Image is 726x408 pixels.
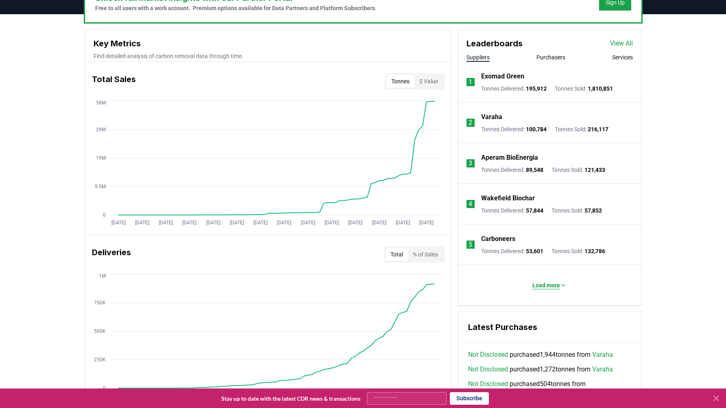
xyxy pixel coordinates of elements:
[481,193,535,203] a: Wakefield Biochar
[253,220,268,226] tspan: [DATE]
[468,379,508,389] a: Not Disclosed
[592,350,613,360] a: Varaha
[96,100,106,106] tspan: 38M
[94,52,443,60] p: Find detailed analysis of carbon removal data through time.
[481,153,538,163] a: Aperam BioEnergia
[103,385,106,391] tspan: 0
[103,212,106,218] tspan: 0
[481,166,543,174] p: Tonnes Delivered :
[229,220,244,226] tspan: [DATE]
[468,365,508,374] a: Not Disclosed
[468,379,631,399] span: purchased 504 tonnes from
[468,350,508,360] a: Not Disclosed
[348,220,362,226] tspan: [DATE]
[584,167,605,173] span: 121,433
[526,85,547,92] span: 195,912
[96,127,106,132] tspan: 29M
[552,206,602,215] p: Tonnes Sold :
[395,220,410,226] tspan: [DATE]
[386,248,408,261] button: Total
[159,220,173,226] tspan: [DATE]
[468,321,631,333] h3: Latest Purchases
[552,166,605,174] p: Tonnes Sold :
[588,126,608,132] span: 216,117
[301,220,315,226] tspan: [DATE]
[467,53,490,61] button: Suppliers
[386,75,414,88] button: Tonnes
[111,220,125,226] tspan: [DATE]
[92,73,136,89] h3: Total Sales
[324,220,338,226] tspan: [DATE]
[99,273,106,279] tspan: 1M
[468,365,613,374] span: purchased 1,272 tonnes from
[481,125,547,133] p: Tonnes Delivered :
[277,220,291,226] tspan: [DATE]
[468,350,613,360] span: purchased 1,944 tonnes from
[532,281,560,289] p: Load more
[552,247,605,255] p: Tonnes Sold :
[94,357,106,362] tspan: 250K
[467,37,523,50] h3: Leaderboards
[414,75,443,88] button: $ Value
[95,4,377,12] p: Free to all users with a work account. Premium options available for Data Partners and Platform S...
[526,126,547,132] span: 100,784
[555,85,613,93] p: Tonnes Sold :
[481,247,543,255] p: Tonnes Delivered :
[481,85,547,93] p: Tonnes Delivered :
[469,77,472,87] p: 1
[94,37,443,50] h3: Key Metrics
[481,72,524,81] a: Exomad Green
[610,39,633,48] a: View All
[526,248,543,254] span: 53,601
[481,112,502,122] a: Varaha
[592,365,613,374] a: Varaha
[555,125,608,133] p: Tonnes Sold :
[584,248,605,254] span: 132,786
[536,53,565,61] button: Purchasers
[408,248,443,261] button: % of Sales
[95,184,106,189] tspan: 9.5M
[206,220,220,226] tspan: [DATE]
[469,158,472,168] p: 3
[94,328,106,334] tspan: 500K
[588,85,613,92] span: 1,810,851
[584,207,602,214] span: 57,852
[92,246,131,263] h3: Deliveries
[612,53,633,61] button: Services
[481,234,515,244] a: Carboneers
[96,155,106,161] tspan: 19M
[481,206,543,215] p: Tonnes Delivered :
[526,207,543,214] span: 57,844
[135,220,149,226] tspan: [DATE]
[526,167,543,173] span: 89,548
[372,220,386,226] tspan: [DATE]
[419,220,434,226] tspan: [DATE]
[182,220,196,226] tspan: [DATE]
[469,118,472,128] p: 2
[469,240,472,250] p: 5
[94,300,106,306] tspan: 750K
[526,277,573,293] button: Load more
[469,199,472,209] p: 4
